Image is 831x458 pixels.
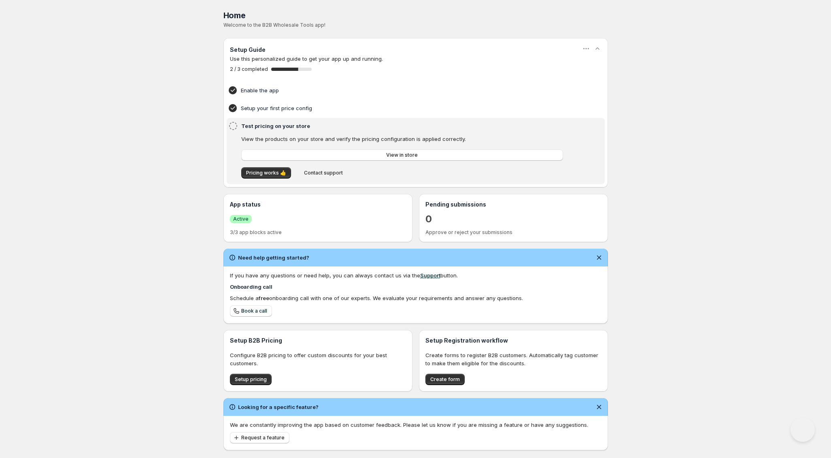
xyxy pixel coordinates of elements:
span: Contact support [304,170,343,176]
span: Setup pricing [235,376,267,383]
span: Pricing works 👍 [246,170,286,176]
button: Pricing works 👍 [241,167,291,179]
span: Book a call [241,308,267,314]
p: Welcome to the B2B Wholesale Tools app! [223,22,608,28]
div: Schedule a onboarding call with one of our experts. We evaluate your requirements and answer any ... [230,294,601,302]
h2: Need help getting started? [238,253,309,262]
iframe: Help Scout Beacon - Open [791,418,815,442]
button: Dismiss notification [593,401,605,413]
h2: Looking for a specific feature? [238,403,319,411]
h3: App status [230,200,406,209]
span: Create form [430,376,460,383]
button: Setup pricing [230,374,272,385]
p: Use this personalized guide to get your app up and running. [230,55,601,63]
span: View in store [386,152,418,158]
h3: Setup Guide [230,46,266,54]
button: Contact support [299,167,348,179]
h3: Setup B2B Pricing [230,337,406,345]
span: Home [223,11,246,20]
h4: Onboarding call [230,283,601,291]
h3: Setup Registration workflow [425,337,601,345]
a: SuccessActive [230,215,252,223]
p: 3/3 app blocks active [230,229,406,236]
a: View in store [241,149,563,161]
span: 2 / 3 completed [230,66,268,72]
p: View the products on your store and verify the pricing configuration is applied correctly. [241,135,563,143]
p: We are constantly improving the app based on customer feedback. Please let us know if you are mis... [230,421,601,429]
span: Request a feature [241,435,285,441]
h4: Test pricing on your store [241,122,565,130]
button: Create form [425,374,465,385]
p: Approve or reject your submissions [425,229,601,236]
p: Configure B2B pricing to offer custom discounts for your best customers. [230,351,406,367]
a: 0 [425,213,432,226]
div: If you have any questions or need help, you can always contact us via the button. [230,271,601,279]
button: Dismiss notification [593,252,605,263]
a: Book a call [230,305,272,317]
p: Create forms to register B2B customers. Automatically tag customer to make them eligible for the ... [425,351,601,367]
h4: Enable the app [241,86,565,94]
a: Support [420,272,440,279]
span: Active [233,216,249,222]
b: free [259,295,269,301]
h3: Pending submissions [425,200,601,209]
h4: Setup your first price config [241,104,565,112]
button: Request a feature [230,432,289,443]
